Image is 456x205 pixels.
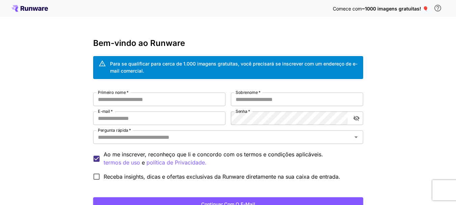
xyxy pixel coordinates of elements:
font: Primeiro nome [98,90,126,95]
font: Pergunta rápida [98,128,128,133]
font: Comece com [333,6,362,11]
font: Ao me inscrever, reconheço que li e concordo com os termos e condições aplicáveis. [104,151,323,158]
button: Ao me inscrever, reconheço que li e concordo com os termos e condições aplicáveis. termos de uso e [146,158,207,167]
button: alternar visibilidade da senha [350,112,363,124]
font: termos de uso [104,159,140,166]
font: ~1000 imagens gratuitas! 🎈 [362,6,428,11]
font: Sobrenome [236,90,258,95]
button: Abrir [351,132,361,142]
font: e [142,159,145,166]
font: política de Privacidade. [146,159,207,166]
font: Para se qualificar para cerca de 1.000 imagens gratuitas, você precisará se inscrever com um ende... [110,61,357,74]
font: Receba insights, dicas e ofertas exclusivas da Runware diretamente na sua caixa de entrada. [104,173,340,180]
button: Ao me inscrever, reconheço que li e concordo com os termos e condições aplicáveis. e política de ... [104,158,140,167]
font: E-mail [98,109,110,114]
font: Bem-vindo ao Runware [93,38,185,48]
button: Para se qualificar para crédito gratuito, você precisa se inscrever com um endereço de e-mail com... [431,1,445,15]
font: Senha [236,109,247,114]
